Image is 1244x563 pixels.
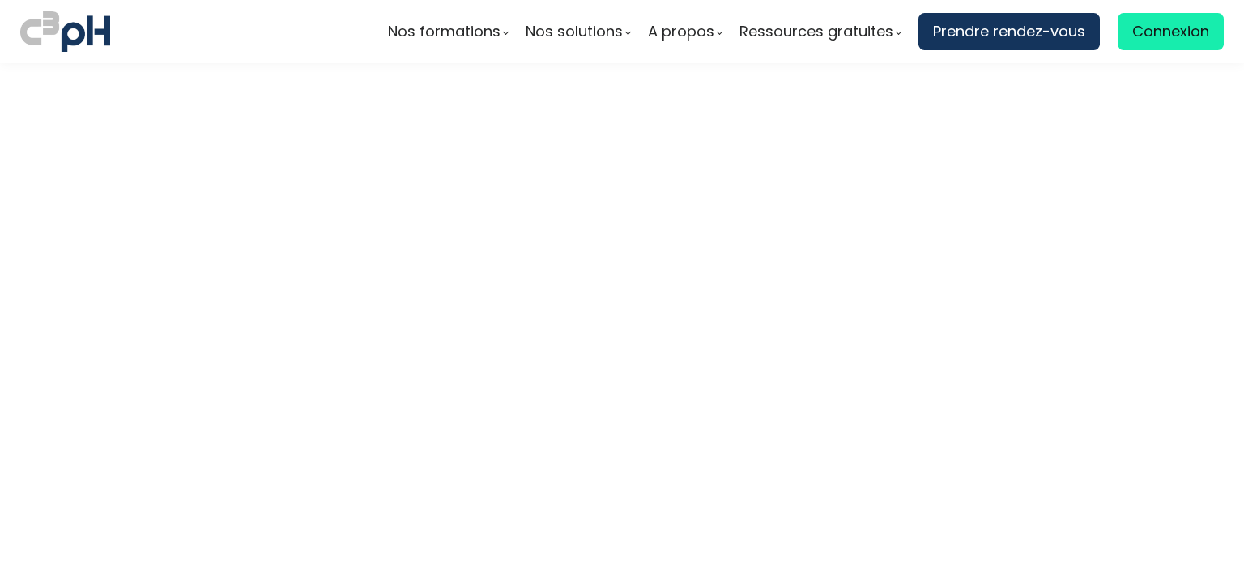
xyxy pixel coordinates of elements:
[20,8,110,55] img: logo C3PH
[918,13,1100,50] a: Prendre rendez-vous
[1132,19,1209,44] span: Connexion
[648,19,714,44] span: A propos
[933,19,1085,44] span: Prendre rendez-vous
[1118,13,1224,50] a: Connexion
[526,19,623,44] span: Nos solutions
[388,19,501,44] span: Nos formations
[739,19,893,44] span: Ressources gratuites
